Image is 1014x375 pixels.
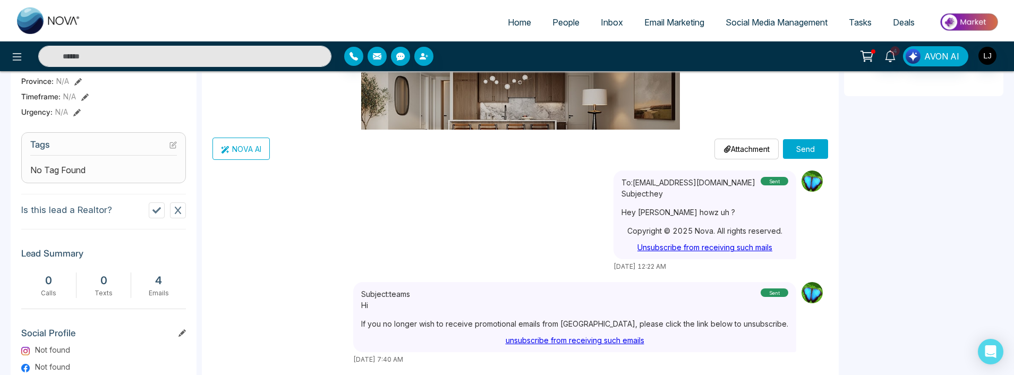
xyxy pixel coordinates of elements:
[723,143,770,155] p: Attachment
[978,47,996,65] img: User Avatar
[21,106,53,117] span: Urgency :
[890,46,900,56] span: 4
[30,139,177,156] h3: Tags
[63,91,76,102] span: N/A
[849,17,872,28] span: Tasks
[906,49,921,64] img: Lead Flow
[601,17,623,28] span: Inbox
[644,17,704,28] span: Email Marketing
[508,17,531,28] span: Home
[21,364,30,372] img: Facebook Logo
[802,282,823,303] img: Sender
[903,46,968,66] button: AVON AI
[361,288,410,300] p: Subject: teams
[212,138,270,160] button: NOVA AI
[726,17,828,28] span: Social Media Management
[82,272,126,288] div: 0
[882,12,925,32] a: Deals
[924,50,959,63] span: AVON AI
[21,91,61,102] span: Timeframe :
[82,288,126,298] div: Texts
[55,106,68,117] span: N/A
[353,355,796,364] div: [DATE] 7:40 AM
[21,347,30,355] img: Instagram Logo
[931,10,1008,34] img: Market-place.gif
[137,288,181,298] div: Emails
[877,46,903,65] a: 4
[621,177,755,188] p: To: [EMAIL_ADDRESS][DOMAIN_NAME]
[17,7,81,34] img: Nova CRM Logo
[761,177,788,185] div: sent
[838,12,882,32] a: Tasks
[542,12,590,32] a: People
[27,272,71,288] div: 0
[621,188,755,199] p: Subject: hey
[35,344,70,355] span: Not found
[783,139,828,159] button: Send
[715,12,838,32] a: Social Media Management
[590,12,634,32] a: Inbox
[30,164,86,176] span: No Tag Found
[761,288,788,297] div: sent
[613,262,796,271] div: [DATE] 12:22 AM
[893,17,915,28] span: Deals
[27,288,71,298] div: Calls
[21,248,186,264] h3: Lead Summary
[21,75,54,87] span: Province :
[35,361,70,372] span: Not found
[21,203,112,217] p: Is this lead a Realtor?
[21,328,186,344] h3: Social Profile
[802,171,823,192] img: Sender
[552,17,580,28] span: People
[56,75,69,87] span: N/A
[634,12,715,32] a: Email Marketing
[497,12,542,32] a: Home
[137,272,181,288] div: 4
[978,339,1003,364] div: Open Intercom Messenger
